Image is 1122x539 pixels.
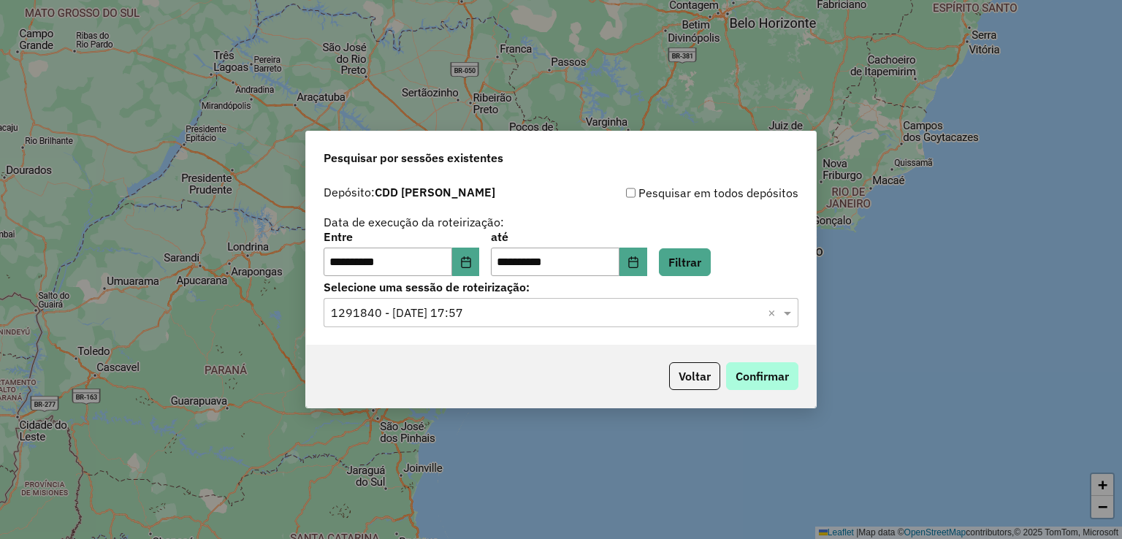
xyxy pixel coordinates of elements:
[324,183,495,201] label: Depósito:
[561,184,798,202] div: Pesquisar em todos depósitos
[768,304,780,321] span: Clear all
[324,149,503,167] span: Pesquisar por sessões existentes
[726,362,798,390] button: Confirmar
[619,248,647,277] button: Choose Date
[375,185,495,199] strong: CDD [PERSON_NAME]
[452,248,480,277] button: Choose Date
[324,278,798,296] label: Selecione uma sessão de roteirização:
[659,248,711,276] button: Filtrar
[491,228,646,245] label: até
[669,362,720,390] button: Voltar
[324,213,504,231] label: Data de execução da roteirização:
[324,228,479,245] label: Entre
